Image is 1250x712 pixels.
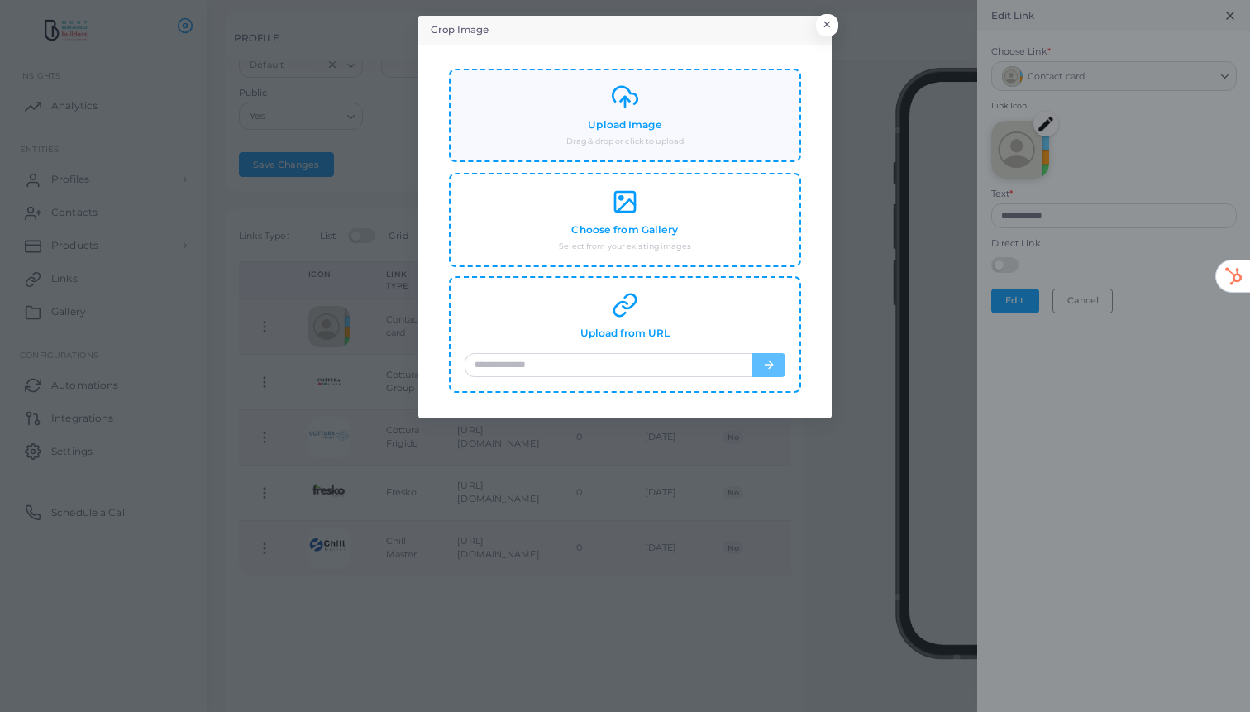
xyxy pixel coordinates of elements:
[431,23,489,37] h5: Crop Image
[566,136,684,147] small: Drag & drop or click to upload
[580,327,670,340] h4: Upload from URL
[816,14,838,36] button: Close
[588,119,661,131] h4: Upload Image
[559,241,691,252] small: Select from your existing images
[571,224,678,237] h4: Choose from Gallery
